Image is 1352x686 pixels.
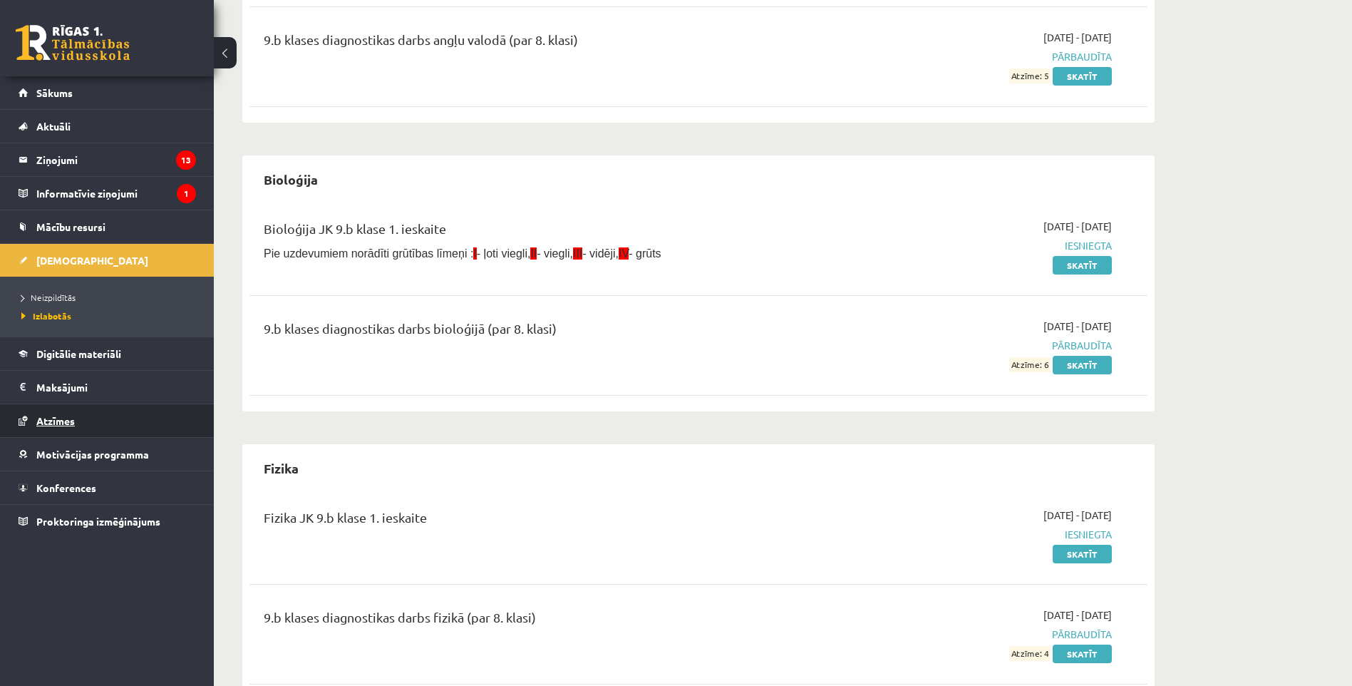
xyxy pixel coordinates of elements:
[36,143,196,176] legend: Ziņojumi
[19,438,196,471] a: Motivācijas programma
[36,414,75,427] span: Atzīmes
[264,247,661,260] span: Pie uzdevumiem norādīti grūtības līmeņi : - ļoti viegli, - viegli, - vidēji, - grūts
[264,30,822,56] div: 9.b klases diagnostikas darbs angļu valodā (par 8. klasi)
[36,120,71,133] span: Aktuāli
[473,247,476,260] span: I
[36,481,96,494] span: Konferences
[843,49,1112,64] span: Pārbaudīta
[1043,30,1112,45] span: [DATE] - [DATE]
[1043,319,1112,334] span: [DATE] - [DATE]
[573,247,582,260] span: III
[19,404,196,437] a: Atzīmes
[1053,67,1112,86] a: Skatīt
[36,515,160,528] span: Proktoringa izmēģinājums
[19,471,196,504] a: Konferences
[19,76,196,109] a: Sākums
[36,220,105,233] span: Mācību resursi
[36,86,73,99] span: Sākums
[19,177,196,210] a: Informatīvie ziņojumi1
[36,347,121,360] span: Digitālie materiāli
[530,247,537,260] span: II
[264,219,822,245] div: Bioloģija JK 9.b klase 1. ieskaite
[19,210,196,243] a: Mācību resursi
[1009,646,1051,661] span: Atzīme: 4
[1053,256,1112,275] a: Skatīt
[19,371,196,404] a: Maksājumi
[264,508,822,534] div: Fizika JK 9.b klase 1. ieskaite
[1053,356,1112,374] a: Skatīt
[36,177,196,210] legend: Informatīvie ziņojumi
[16,25,130,61] a: Rīgas 1. Tālmācības vidusskola
[19,505,196,538] a: Proktoringa izmēģinājums
[249,451,313,485] h2: Fizika
[1053,645,1112,663] a: Skatīt
[843,627,1112,642] span: Pārbaudīta
[1009,68,1051,83] span: Atzīme: 5
[1043,219,1112,234] span: [DATE] - [DATE]
[21,310,71,322] span: Izlabotās
[1043,608,1112,623] span: [DATE] - [DATE]
[1009,357,1051,372] span: Atzīme: 6
[264,608,822,634] div: 9.b klases diagnostikas darbs fizikā (par 8. klasi)
[264,319,822,345] div: 9.b klases diagnostikas darbs bioloģijā (par 8. klasi)
[19,143,196,176] a: Ziņojumi13
[21,292,76,303] span: Neizpildītās
[21,291,200,304] a: Neizpildītās
[177,184,196,203] i: 1
[176,150,196,170] i: 13
[843,238,1112,253] span: Iesniegta
[19,244,196,277] a: [DEMOGRAPHIC_DATA]
[36,254,148,267] span: [DEMOGRAPHIC_DATA]
[249,163,332,196] h2: Bioloģija
[619,247,629,260] span: IV
[19,337,196,370] a: Digitālie materiāli
[843,527,1112,542] span: Iesniegta
[843,338,1112,353] span: Pārbaudīta
[36,371,196,404] legend: Maksājumi
[1053,545,1112,563] a: Skatīt
[1043,508,1112,523] span: [DATE] - [DATE]
[36,448,149,461] span: Motivācijas programma
[21,309,200,322] a: Izlabotās
[19,110,196,143] a: Aktuāli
